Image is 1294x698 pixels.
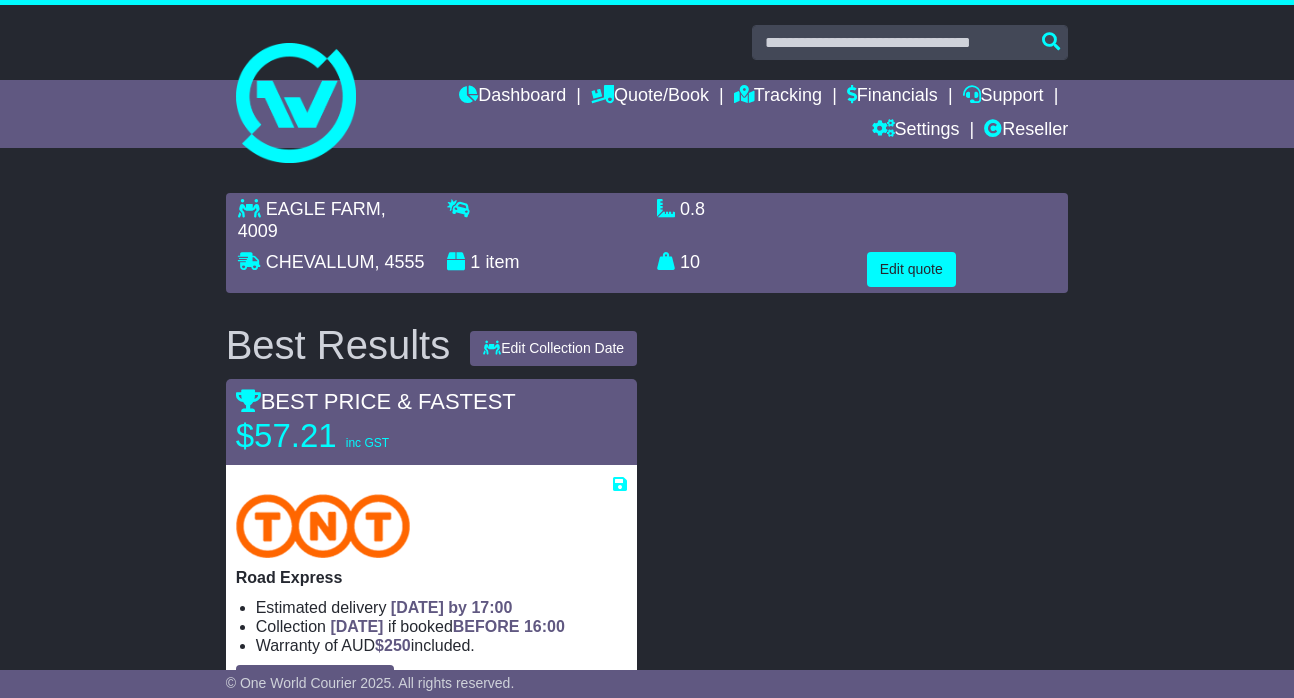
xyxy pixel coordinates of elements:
span: EAGLE FARM [266,199,381,219]
span: BEST PRICE & FASTEST [236,389,516,414]
span: 0.8 [680,199,705,219]
span: 10 [680,252,700,272]
li: Collection [256,617,627,636]
a: Tracking [734,80,822,114]
li: Estimated delivery [256,598,627,617]
button: Edit Collection Date [470,331,637,366]
span: , 4555 [374,252,424,272]
span: [DATE] by 17:00 [391,599,513,616]
a: Financials [847,80,938,114]
span: [DATE] [330,618,383,635]
span: 250 [384,637,411,654]
li: Warranty of AUD included. [256,636,627,655]
span: 16:00 [524,618,565,635]
span: 1 [470,252,480,272]
a: Support [963,80,1044,114]
span: inc GST [346,436,389,450]
span: © One World Courier 2025. All rights reserved. [226,675,515,691]
span: $ [375,637,411,654]
span: if booked [330,618,564,635]
div: Best Results [216,323,461,367]
span: CHEVALLUM [266,252,375,272]
button: Edit quote [867,252,956,287]
span: BEFORE [453,618,520,635]
p: $57.21 [236,416,486,456]
a: Settings [872,114,960,148]
p: Road Express [236,568,627,587]
span: item [485,252,519,272]
img: TNT Domestic: Road Express [236,494,410,558]
span: , 4009 [238,199,386,241]
a: Reseller [984,114,1068,148]
a: Quote/Book [591,80,709,114]
a: Dashboard [459,80,566,114]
